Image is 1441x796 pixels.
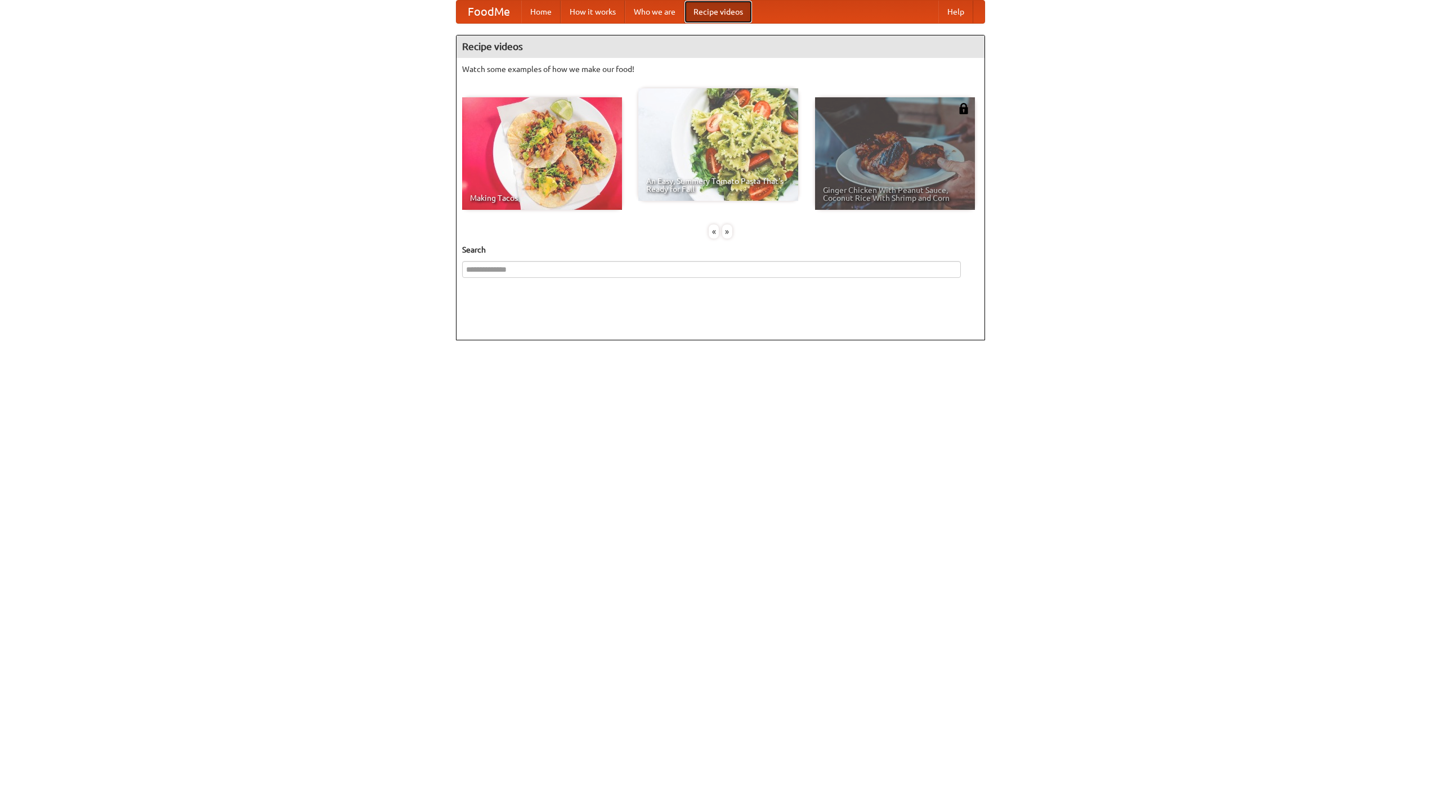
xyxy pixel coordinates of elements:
span: An Easy, Summery Tomato Pasta That's Ready for Fall [646,177,790,193]
h4: Recipe videos [457,35,984,58]
a: Recipe videos [684,1,752,23]
div: » [722,224,732,239]
h5: Search [462,244,979,255]
span: Making Tacos [470,194,614,202]
p: Watch some examples of how we make our food! [462,64,979,75]
a: Making Tacos [462,97,622,210]
a: How it works [561,1,625,23]
div: « [709,224,719,239]
a: An Easy, Summery Tomato Pasta That's Ready for Fall [638,88,798,201]
a: Help [938,1,973,23]
a: Who we are [625,1,684,23]
img: 483408.png [958,103,969,114]
a: Home [521,1,561,23]
a: FoodMe [457,1,521,23]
